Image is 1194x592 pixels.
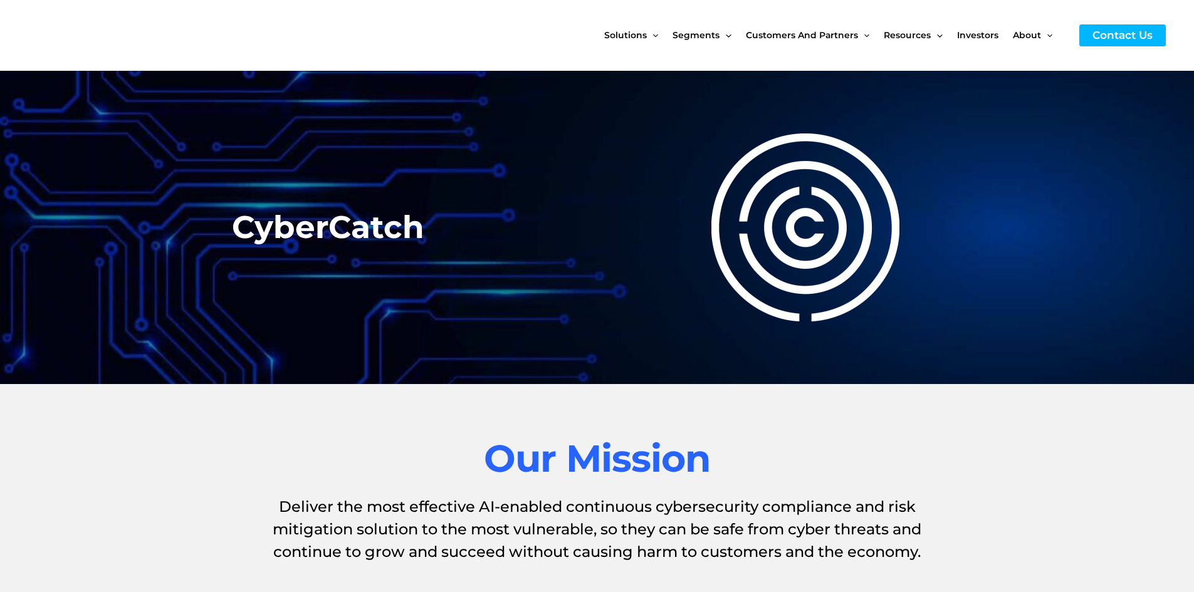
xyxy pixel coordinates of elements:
[957,9,1013,61] a: Investors
[246,434,948,483] h2: Our Mission
[22,9,172,61] img: CyberCatch
[604,9,1067,61] nav: Site Navigation: New Main Menu
[957,9,998,61] span: Investors
[858,9,869,61] span: Menu Toggle
[647,9,658,61] span: Menu Toggle
[1013,9,1041,61] span: About
[673,9,720,61] span: Segments
[1079,24,1166,46] a: Contact Us
[746,9,858,61] span: Customers and Partners
[720,9,731,61] span: Menu Toggle
[604,9,647,61] span: Solutions
[931,9,942,61] span: Menu Toggle
[884,9,931,61] span: Resources
[246,496,948,563] h1: Deliver the most effective AI-enabled continuous cybersecurity compliance and risk mitigation sol...
[232,212,433,243] h2: CyberCatch
[1041,9,1052,61] span: Menu Toggle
